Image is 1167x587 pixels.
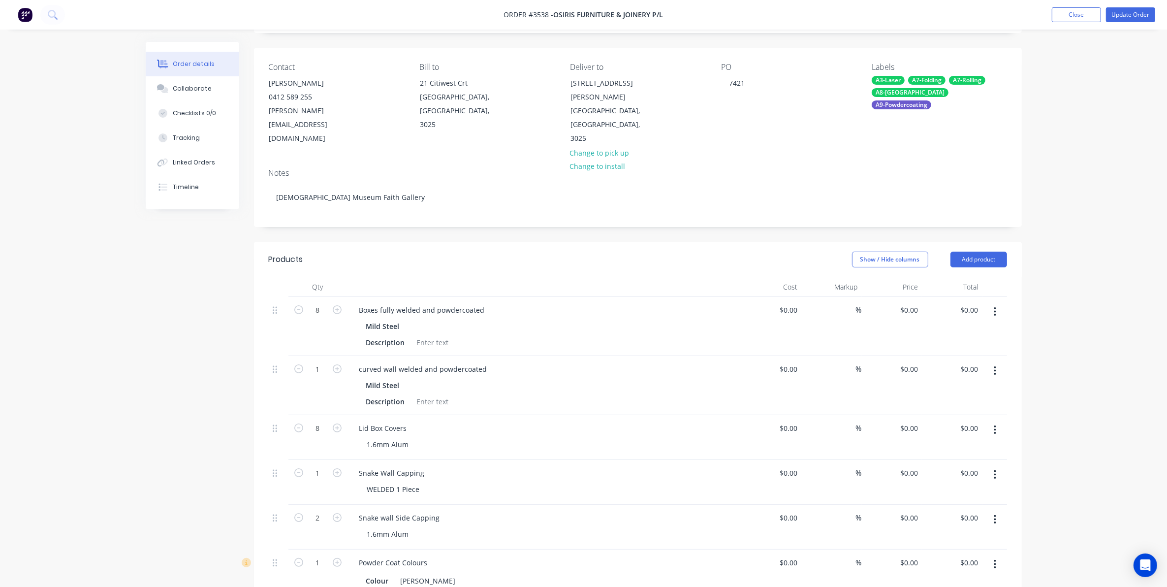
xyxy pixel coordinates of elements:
div: [PERSON_NAME]0412 589 255[PERSON_NAME][EMAIL_ADDRESS][DOMAIN_NAME] [261,76,359,146]
div: [PERSON_NAME][EMAIL_ADDRESS][DOMAIN_NAME] [269,104,351,145]
div: Mild Steel [366,319,404,333]
span: % [856,363,862,375]
div: Mild Steel [366,378,404,392]
div: PO [721,63,856,72]
button: Tracking [146,126,239,150]
button: Checklists 0/0 [146,101,239,126]
button: Timeline [146,175,239,199]
button: Add product [950,252,1007,267]
button: Change to install [565,160,631,173]
div: Order details [173,60,215,68]
div: 7421 [721,76,753,90]
div: 1.6mm Alum [359,527,417,541]
div: Products [269,254,303,265]
div: Description [362,394,409,409]
div: 0412 589 255 [269,90,351,104]
span: % [856,512,862,523]
div: [STREET_ADDRESS][PERSON_NAME][GEOGRAPHIC_DATA], [GEOGRAPHIC_DATA], 3025 [562,76,661,146]
div: Notes [269,168,1007,178]
div: Description [362,335,409,350]
div: A9-Powdercoating [872,100,931,109]
button: Show / Hide columns [852,252,928,267]
button: Update Order [1106,7,1155,22]
div: [GEOGRAPHIC_DATA], [GEOGRAPHIC_DATA], 3025 [570,104,652,145]
div: Linked Orders [173,158,215,167]
span: % [856,557,862,568]
div: Price [862,277,922,297]
div: 1.6mm Alum [359,437,417,452]
div: 21 Citiwest Crt [420,76,502,90]
span: % [856,423,862,434]
div: Bill to [419,63,554,72]
div: A7-Folding [908,76,946,85]
div: Markup [801,277,862,297]
div: Boxes fully welded and powdercoated [351,303,493,317]
div: Checklists 0/0 [173,109,216,118]
div: Snake Wall Capping [351,466,433,480]
div: Tracking [173,133,200,142]
span: Order #3538 - [504,10,554,20]
div: 21 Citiwest Crt[GEOGRAPHIC_DATA], [GEOGRAPHIC_DATA], 3025 [411,76,510,132]
div: Contact [269,63,404,72]
div: curved wall welded and powdercoated [351,362,495,376]
div: [DEMOGRAPHIC_DATA] Museum Faith Gallery [269,182,1007,212]
div: A7-Rolling [949,76,985,85]
div: Labels [872,63,1007,72]
div: A8-[GEOGRAPHIC_DATA] [872,88,948,97]
div: [STREET_ADDRESS][PERSON_NAME] [570,76,652,104]
div: Powder Coat Colours [351,555,436,570]
div: [PERSON_NAME] [269,76,351,90]
span: % [856,304,862,316]
button: Close [1052,7,1101,22]
button: Linked Orders [146,150,239,175]
div: A3-Laser [872,76,905,85]
span: % [856,467,862,479]
button: Order details [146,52,239,76]
button: Change to pick up [565,146,634,159]
div: Deliver to [570,63,705,72]
div: Open Intercom Messenger [1134,554,1157,577]
img: Factory [18,7,32,22]
div: Total [922,277,982,297]
div: Snake wall Side Capping [351,511,448,525]
span: Osiris Furniture & Joinery P/L [554,10,663,20]
div: Cost [741,277,802,297]
button: Collaborate [146,76,239,101]
div: Timeline [173,183,199,192]
div: [GEOGRAPHIC_DATA], [GEOGRAPHIC_DATA], 3025 [420,90,502,131]
div: Lid Box Covers [351,421,415,435]
div: Qty [288,277,347,297]
div: Collaborate [173,84,212,93]
div: WELDED 1 Piece [359,482,428,496]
